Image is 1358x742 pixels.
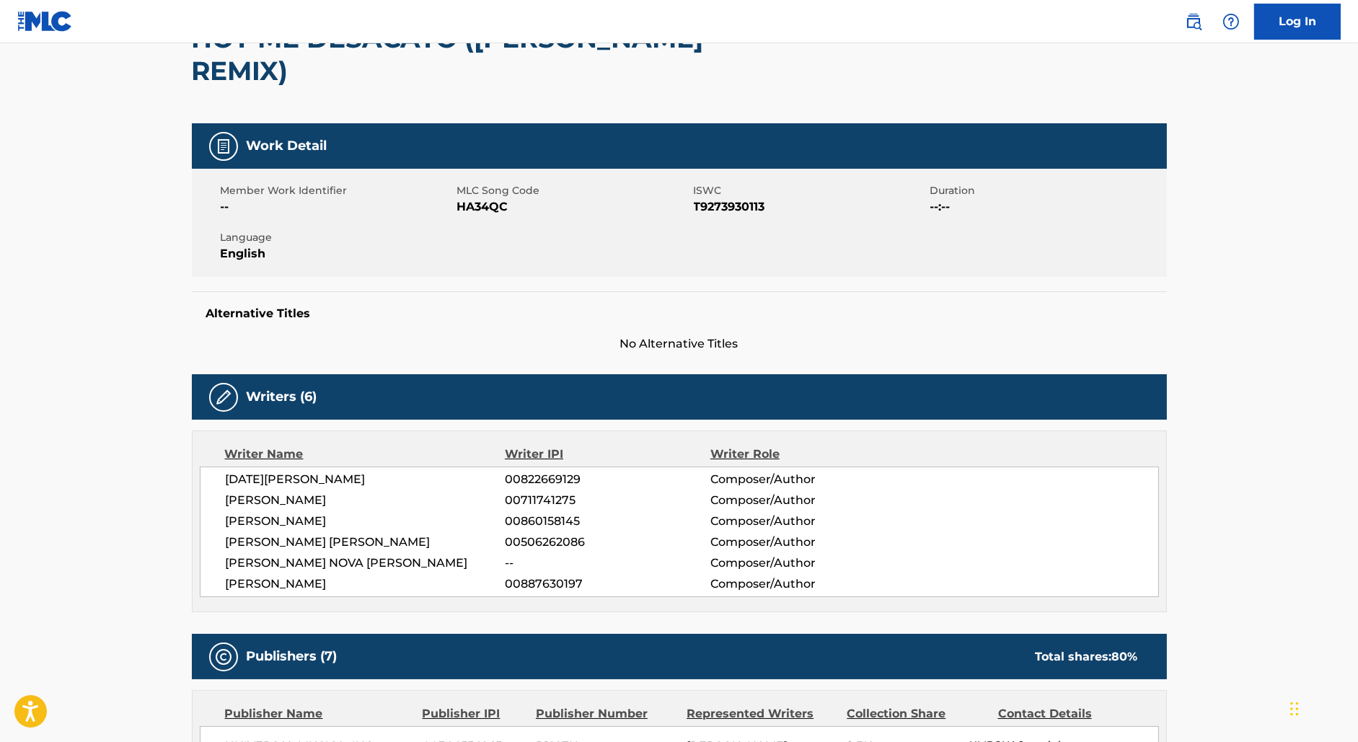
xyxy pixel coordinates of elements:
img: MLC Logo [17,11,73,32]
span: Language [221,230,454,245]
span: 00860158145 [505,513,710,530]
span: Duration [930,183,1163,198]
a: Log In [1254,4,1341,40]
a: Public Search [1179,7,1208,36]
img: Work Detail [215,138,232,155]
span: [PERSON_NAME] [226,575,506,593]
div: Publisher Name [225,705,412,723]
h2: HOY ME DESACATO ([PERSON_NAME] REMIX) [192,22,777,87]
img: Publishers [215,648,232,666]
span: Composer/Author [710,513,897,530]
div: Publisher IPI [423,705,525,723]
div: Help [1217,7,1245,36]
span: Composer/Author [710,555,897,572]
div: Writer IPI [505,446,710,463]
span: 80 % [1112,650,1138,663]
span: [PERSON_NAME] [226,513,506,530]
span: -- [505,555,710,572]
span: [PERSON_NAME] [PERSON_NAME] [226,534,506,551]
h5: Alternative Titles [206,306,1152,321]
div: Represented Writers [687,705,836,723]
div: Collection Share [847,705,987,723]
span: HA34QC [457,198,690,216]
span: Composer/Author [710,471,897,488]
span: 00887630197 [505,575,710,593]
h5: Publishers (7) [247,648,338,665]
span: 00711741275 [505,492,710,509]
span: [PERSON_NAME] NOVA [PERSON_NAME] [226,555,506,572]
h5: Writers (6) [247,389,317,405]
iframe: Chat Widget [1286,673,1358,742]
span: Composer/Author [710,575,897,593]
div: Writer Role [710,446,897,463]
div: Drag [1290,687,1299,730]
div: Writer Name [225,446,506,463]
img: search [1185,13,1202,30]
span: 00506262086 [505,534,710,551]
span: --:-- [930,198,1163,216]
span: T9273930113 [694,198,927,216]
span: 00822669129 [505,471,710,488]
img: Writers [215,389,232,406]
span: [PERSON_NAME] [226,492,506,509]
div: Total shares: [1036,648,1138,666]
h5: Work Detail [247,138,327,154]
span: Composer/Author [710,534,897,551]
img: help [1222,13,1240,30]
span: Composer/Author [710,492,897,509]
span: MLC Song Code [457,183,690,198]
span: English [221,245,454,262]
span: No Alternative Titles [192,335,1167,353]
span: -- [221,198,454,216]
div: Publisher Number [536,705,676,723]
span: Member Work Identifier [221,183,454,198]
span: ISWC [694,183,927,198]
span: [DATE][PERSON_NAME] [226,471,506,488]
div: Contact Details [998,705,1138,723]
